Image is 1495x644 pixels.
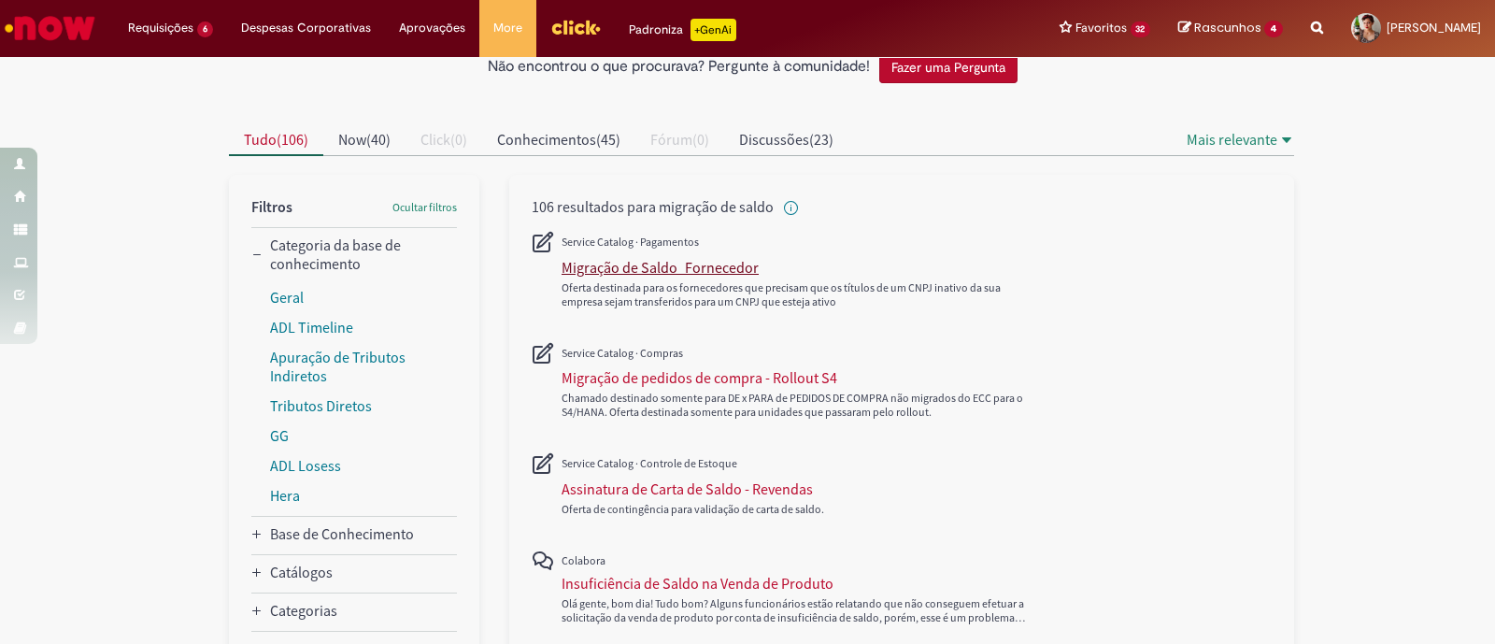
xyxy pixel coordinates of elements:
[629,19,736,41] div: Padroniza
[879,51,1018,83] button: Fazer uma Pergunta
[399,19,465,37] span: Aprovações
[128,19,193,37] span: Requisições
[241,19,371,37] span: Despesas Corporativas
[488,59,870,76] h2: Não encontrou o que procurava? Pergunte à comunidade!
[691,19,736,41] p: +GenAi
[1194,19,1261,36] span: Rascunhos
[197,21,213,37] span: 6
[1178,20,1283,37] a: Rascunhos
[1075,19,1127,37] span: Favoritos
[493,19,522,37] span: More
[1131,21,1151,37] span: 32
[550,13,601,41] img: click_logo_yellow_360x200.png
[1264,21,1283,37] span: 4
[2,9,98,47] img: ServiceNow
[1387,20,1481,36] span: [PERSON_NAME]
